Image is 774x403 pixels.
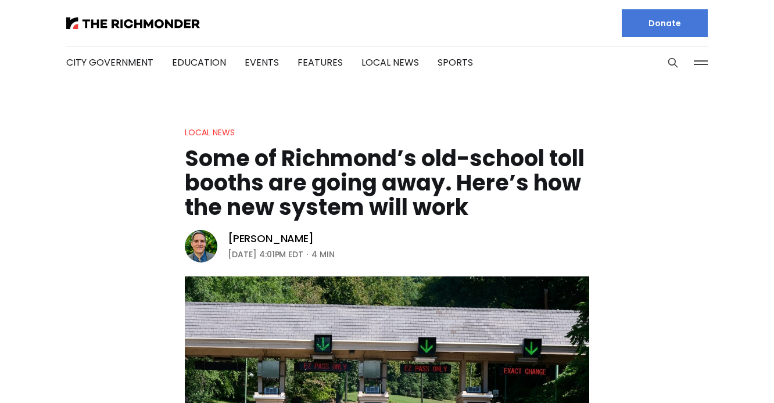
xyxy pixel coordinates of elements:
[228,247,303,261] time: [DATE] 4:01PM EDT
[185,127,235,138] a: Local News
[185,146,589,220] h1: Some of Richmond’s old-school toll booths are going away. Here’s how the new system will work
[664,54,682,71] button: Search this site
[228,232,314,246] a: [PERSON_NAME]
[172,56,226,69] a: Education
[245,56,279,69] a: Events
[311,247,335,261] span: 4 min
[185,230,217,262] img: Graham Moomaw
[622,9,708,37] a: Donate
[438,56,473,69] a: Sports
[298,56,343,69] a: Features
[66,56,153,69] a: City Government
[361,56,419,69] a: Local News
[66,17,200,29] img: The Richmonder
